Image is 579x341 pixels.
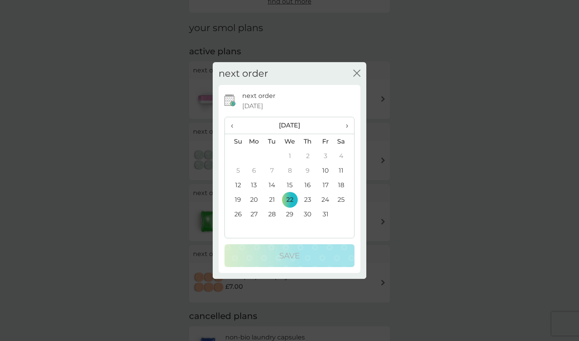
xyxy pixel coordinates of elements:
th: Th [299,134,317,149]
th: Fr [317,134,334,149]
td: 9 [299,163,317,178]
td: 27 [245,207,263,221]
td: 26 [225,207,245,221]
td: 10 [317,163,334,178]
td: 20 [245,192,263,207]
td: 8 [281,163,299,178]
button: close [353,70,360,78]
p: next order [242,91,275,101]
td: 29 [281,207,299,221]
td: 11 [334,163,354,178]
td: 31 [317,207,334,221]
span: › [340,117,348,134]
td: 21 [263,192,281,207]
td: 25 [334,192,354,207]
td: 13 [245,178,263,192]
th: Sa [334,134,354,149]
td: 22 [281,192,299,207]
td: 14 [263,178,281,192]
td: 18 [334,178,354,192]
th: [DATE] [245,117,334,134]
td: 17 [317,178,334,192]
td: 23 [299,192,317,207]
td: 28 [263,207,281,221]
td: 19 [225,192,245,207]
td: 24 [317,192,334,207]
th: Su [225,134,245,149]
td: 2 [299,149,317,163]
h2: next order [219,68,268,79]
td: 30 [299,207,317,221]
span: ‹ [231,117,239,134]
th: Tu [263,134,281,149]
td: 7 [263,163,281,178]
td: 12 [225,178,245,192]
th: We [281,134,299,149]
td: 5 [225,163,245,178]
p: Save [279,249,300,262]
td: 6 [245,163,263,178]
th: Mo [245,134,263,149]
td: 15 [281,178,299,192]
td: 4 [334,149,354,163]
td: 3 [317,149,334,163]
td: 1 [281,149,299,163]
td: 16 [299,178,317,192]
button: Save [225,244,354,267]
span: [DATE] [242,101,263,111]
